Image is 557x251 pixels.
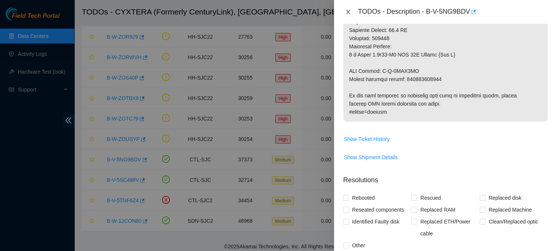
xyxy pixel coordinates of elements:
[358,6,548,18] div: TODOs - Description - B-V-5NG9BDV
[349,216,402,228] span: Identified Faulty disk
[486,204,535,216] span: Replaced Machine
[345,9,351,15] span: close
[417,216,480,239] span: Replaced ETH/Power cable
[343,169,548,185] p: Resolutions
[343,151,398,163] button: Show Shipment Details
[344,153,398,161] span: Show Shipment Details
[344,135,389,143] span: Show Ticket History
[417,192,444,204] span: Rescued
[486,192,524,204] span: Replaced disk
[349,192,378,204] span: Rebooted
[343,9,353,16] button: Close
[349,204,407,216] span: Reseated components
[486,216,541,228] span: Clean/Replaced optic
[343,133,390,145] button: Show Ticket History
[417,204,458,216] span: Replaced RAM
